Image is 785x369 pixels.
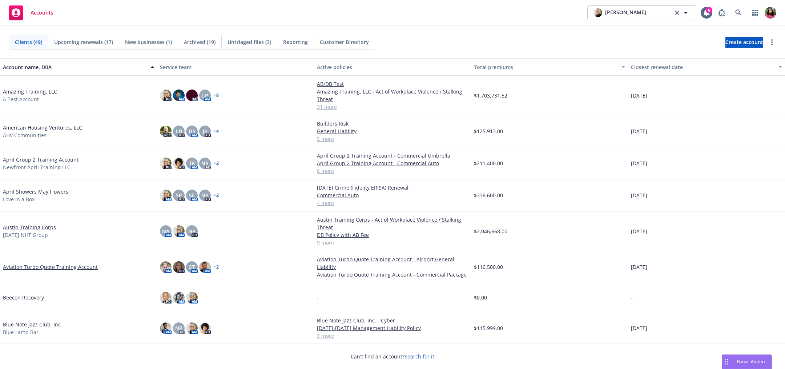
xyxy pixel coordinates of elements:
[317,120,468,127] a: Builders Risk
[673,8,681,17] a: clear selection
[474,127,503,135] span: $125,913.00
[474,263,503,271] span: $116,500.00
[125,38,172,46] span: New businesses (1)
[186,322,198,334] img: photo
[201,191,209,199] span: NP
[173,292,185,303] img: photo
[3,294,44,301] a: Beecon Recovery
[3,188,68,195] a: April Showers May Flowers
[631,324,647,332] span: [DATE]
[317,167,468,175] a: 6 more
[203,127,208,135] span: JK
[474,191,503,199] span: $338,600.00
[3,88,57,95] a: Amazing Training, LLC
[593,8,602,17] img: photo
[189,191,195,199] span: SE
[587,5,696,20] button: photo[PERSON_NAME]clear selection
[631,92,647,99] span: [DATE]
[471,58,628,76] button: Total premiums
[768,38,776,47] a: more
[3,163,71,171] span: Newfront April Training LLC
[3,124,82,131] a: American Housing Ventures, LLC
[317,191,468,199] a: Commercial Auto
[714,5,729,20] a: Report a Bug
[214,129,219,134] a: + 4
[317,63,468,71] div: Active policies
[199,261,211,273] img: photo
[6,3,56,23] a: Accounts
[186,292,198,303] img: photo
[214,161,219,166] a: + 2
[474,159,503,167] span: $211,400.00
[317,135,468,143] a: 5 more
[201,159,209,167] span: NR
[189,263,195,271] span: ST
[474,324,503,332] span: $115,999.00
[214,93,219,98] a: + 8
[3,231,48,239] span: [DATE] NHT Group
[317,324,468,332] a: [DATE]-[DATE] Management Liability Policy
[631,159,647,167] span: [DATE]
[160,190,172,201] img: photo
[160,261,172,273] img: photo
[3,328,39,336] span: Blue Lamp Bar
[474,294,487,301] span: $0.00
[765,7,776,19] img: photo
[317,255,468,271] a: Aviation Turbo Quote Training Account - Airport General Liability
[631,263,647,271] span: [DATE]
[351,353,434,360] span: Can't find an account?
[631,227,647,235] span: [DATE]
[317,152,468,159] a: April Group 2 Training Account - Commercial Umbrella
[157,58,314,76] button: Service team
[186,90,198,101] img: photo
[162,227,169,235] span: NA
[725,37,763,48] a: Create account
[317,294,319,301] span: -
[631,127,647,135] span: [DATE]
[199,322,211,334] img: photo
[631,294,633,301] span: -
[189,127,196,135] span: HS
[317,317,468,324] a: Blue Note Jazz Club, Inc. - Cyber
[314,58,471,76] button: Active policies
[214,193,219,198] a: + 2
[160,63,311,71] div: Service team
[228,38,271,46] span: Untriaged files (3)
[175,324,182,332] span: NR
[173,261,185,273] img: photo
[317,80,468,88] a: AB/DB Test
[3,195,35,203] span: Love in a Box
[3,321,62,328] a: Blue Note Jazz Club, Inc.
[320,38,369,46] span: Customer Directory
[173,90,185,101] img: photo
[737,358,766,365] span: Nova Assist
[283,38,308,46] span: Reporting
[631,63,774,71] div: Closest renewal date
[3,263,98,271] a: Aviation Turbo Quote Training Account
[722,355,731,369] div: Drag to move
[317,127,468,135] a: General Liability
[54,38,113,46] span: Upcoming renewals (17)
[317,159,468,167] a: April Group 2 Training Account - Commercial Auto
[176,191,182,199] span: SP
[474,227,507,235] span: $2,046,668.00
[202,92,208,99] span: LP
[706,7,712,13] div: 6
[3,131,47,139] span: AHV Communities
[160,158,172,169] img: photo
[731,5,746,20] a: Search
[317,199,468,207] a: 4 more
[160,322,172,334] img: photo
[214,265,219,269] a: + 2
[317,231,468,239] a: DB Policy with AB Fee
[605,8,646,17] span: [PERSON_NAME]
[317,332,468,340] a: 3 more
[31,10,53,16] span: Accounts
[474,63,617,71] div: Total premiums
[173,225,185,237] img: photo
